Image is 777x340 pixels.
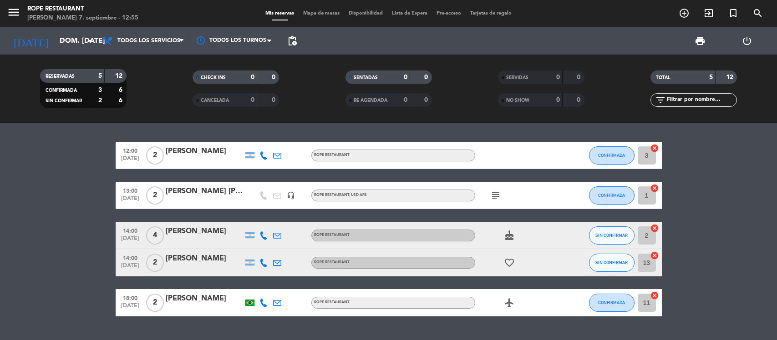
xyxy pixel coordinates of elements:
[650,291,659,300] i: cancel
[556,97,560,103] strong: 0
[166,185,243,197] div: [PERSON_NAME] [PERSON_NAME]
[354,98,387,103] span: RE AGENDADA
[314,300,350,304] span: ROPE RESTAURANT
[98,73,102,79] strong: 5
[27,14,138,23] div: [PERSON_NAME] 7. septiembre - 12:55
[46,74,75,79] span: RESERVADAS
[201,75,226,80] span: CHECK INS
[424,74,430,80] strong: 0
[709,74,713,80] strong: 5
[119,87,124,93] strong: 6
[728,8,739,19] i: turned_in_not
[119,97,124,104] strong: 6
[146,186,164,205] span: 2
[695,35,706,46] span: print
[577,97,582,103] strong: 0
[466,11,516,16] span: Tarjetas de regalo
[119,145,142,155] span: 12:00
[650,184,659,193] i: cancel
[650,144,659,153] i: cancel
[119,235,142,246] span: [DATE]
[85,35,96,46] i: arrow_drop_down
[166,253,243,265] div: [PERSON_NAME]
[115,73,124,79] strong: 12
[146,146,164,165] span: 2
[287,191,295,200] i: headset_mic
[650,224,659,233] i: cancel
[595,260,628,265] span: SIN CONFIRMAR
[598,193,625,198] span: CONFIRMADA
[314,260,350,264] span: ROPE RESTAURANT
[589,254,635,272] button: SIN CONFIRMAR
[272,97,277,103] strong: 0
[119,292,142,303] span: 18:00
[314,233,350,237] span: ROPE RESTAURANT
[98,97,102,104] strong: 2
[261,11,299,16] span: Mis reservas
[119,155,142,166] span: [DATE]
[404,74,407,80] strong: 0
[7,5,20,19] i: menu
[251,97,254,103] strong: 0
[726,74,735,80] strong: 12
[119,263,142,273] span: [DATE]
[424,97,430,103] strong: 0
[166,293,243,305] div: [PERSON_NAME]
[117,38,180,44] span: Todos los servicios
[146,226,164,245] span: 4
[432,11,466,16] span: Pre-acceso
[655,95,666,105] i: filter_list
[354,75,378,80] span: SENTADAS
[119,225,142,235] span: 14:00
[251,74,254,80] strong: 0
[46,88,77,93] span: CONFIRMADA
[506,75,528,80] span: SERVIDAS
[490,190,501,201] i: subject
[504,230,515,241] i: cake
[656,75,670,80] span: TOTAL
[556,74,560,80] strong: 0
[299,11,344,16] span: Mapa de mesas
[272,74,277,80] strong: 0
[146,254,164,272] span: 2
[703,8,714,19] i: exit_to_app
[666,95,736,105] input: Filtrar por nombre...
[504,257,515,268] i: favorite_border
[723,27,770,55] div: LOG OUT
[752,8,763,19] i: search
[166,225,243,237] div: [PERSON_NAME]
[595,233,628,238] span: SIN CONFIRMAR
[506,98,529,103] span: NO SHOW
[7,31,55,51] i: [DATE]
[387,11,432,16] span: Lista de Espera
[589,226,635,245] button: SIN CONFIRMAR
[650,251,659,260] i: cancel
[314,153,350,157] span: ROPE RESTAURANT
[146,294,164,312] span: 2
[287,35,298,46] span: pending_actions
[7,5,20,22] button: menu
[741,35,752,46] i: power_settings_new
[119,303,142,313] span: [DATE]
[166,145,243,157] div: [PERSON_NAME]
[119,185,142,195] span: 13:00
[598,300,625,305] span: CONFIRMADA
[598,153,625,158] span: CONFIRMADA
[344,11,387,16] span: Disponibilidad
[349,193,367,197] span: , USD ARS
[46,99,82,103] span: SIN CONFIRMAR
[404,97,407,103] strong: 0
[201,98,229,103] span: CANCELADA
[577,74,582,80] strong: 0
[504,297,515,308] i: airplanemode_active
[119,252,142,263] span: 14:00
[314,193,367,197] span: ROPE RESTAURANT
[589,146,635,165] button: CONFIRMADA
[98,87,102,93] strong: 3
[589,294,635,312] button: CONFIRMADA
[27,5,138,14] div: Rope restaurant
[119,195,142,206] span: [DATE]
[589,186,635,205] button: CONFIRMADA
[679,8,690,19] i: add_circle_outline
